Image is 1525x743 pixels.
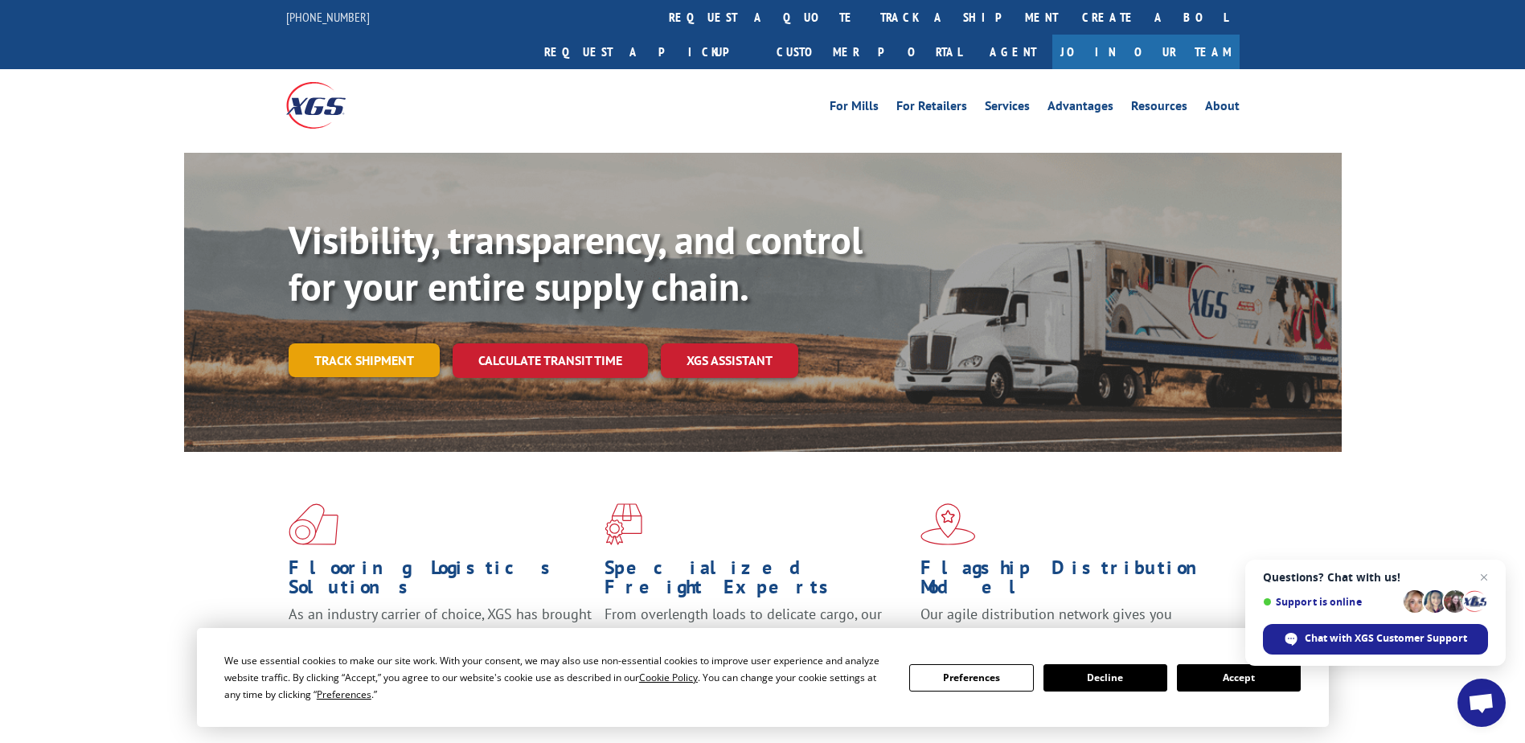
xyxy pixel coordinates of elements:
h1: Flagship Distribution Model [920,558,1224,605]
a: Track shipment [289,343,440,377]
a: Advantages [1047,100,1113,117]
a: Agent [974,35,1052,69]
span: Close chat [1474,568,1494,587]
h1: Specialized Freight Experts [605,558,908,605]
a: Calculate transit time [453,343,648,378]
b: Visibility, transparency, and control for your entire supply chain. [289,215,863,311]
a: XGS ASSISTANT [661,343,798,378]
span: Support is online [1263,596,1398,608]
span: Preferences [317,688,371,701]
a: Customer Portal [765,35,974,69]
a: For Retailers [896,100,967,117]
a: Resources [1131,100,1187,117]
div: Cookie Consent Prompt [197,628,1329,727]
span: Our agile distribution network gives you nationwide inventory management on demand. [920,605,1216,642]
img: xgs-icon-focused-on-flooring-red [605,503,642,545]
span: Questions? Chat with us! [1263,571,1488,584]
a: Services [985,100,1030,117]
button: Decline [1043,664,1167,692]
p: From overlength loads to delicate cargo, our experienced staff knows the best way to move your fr... [605,605,908,676]
a: Request a pickup [532,35,765,69]
span: As an industry carrier of choice, XGS has brought innovation and dedication to flooring logistics... [289,605,592,662]
h1: Flooring Logistics Solutions [289,558,592,605]
span: Chat with XGS Customer Support [1305,631,1467,646]
button: Preferences [909,664,1033,692]
a: For Mills [830,100,879,117]
div: Chat with XGS Customer Support [1263,624,1488,655]
button: Accept [1177,664,1301,692]
div: Open chat [1457,679,1506,727]
a: About [1205,100,1240,117]
img: xgs-icon-flagship-distribution-model-red [920,503,976,545]
a: Join Our Team [1052,35,1240,69]
a: [PHONE_NUMBER] [286,9,370,25]
span: Cookie Policy [639,671,698,684]
img: xgs-icon-total-supply-chain-intelligence-red [289,503,338,545]
div: We use essential cookies to make our site work. With your consent, we may also use non-essential ... [224,652,890,703]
